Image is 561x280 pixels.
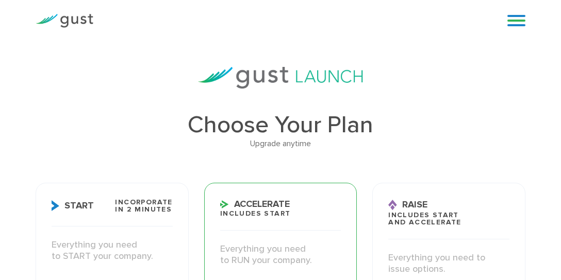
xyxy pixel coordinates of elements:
[198,67,363,89] img: gust-launch-logos.svg
[52,239,172,262] p: Everything you need to START your company.
[388,252,509,275] p: Everything you need to issue options.
[52,200,59,211] img: Start Icon X2
[36,14,93,28] img: Gust Logo
[220,210,291,217] span: Includes START
[220,200,229,208] img: Accelerate Icon
[36,137,525,150] div: Upgrade anytime
[388,200,427,211] span: Raise
[388,200,397,211] img: Raise Icon
[220,200,290,209] span: Accelerate
[36,113,525,137] h1: Choose Your Plan
[115,199,172,213] span: Incorporate in 2 Minutes
[52,200,94,211] span: Start
[220,243,341,267] p: Everything you need to RUN your company.
[388,212,461,226] span: Includes START and ACCELERATE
